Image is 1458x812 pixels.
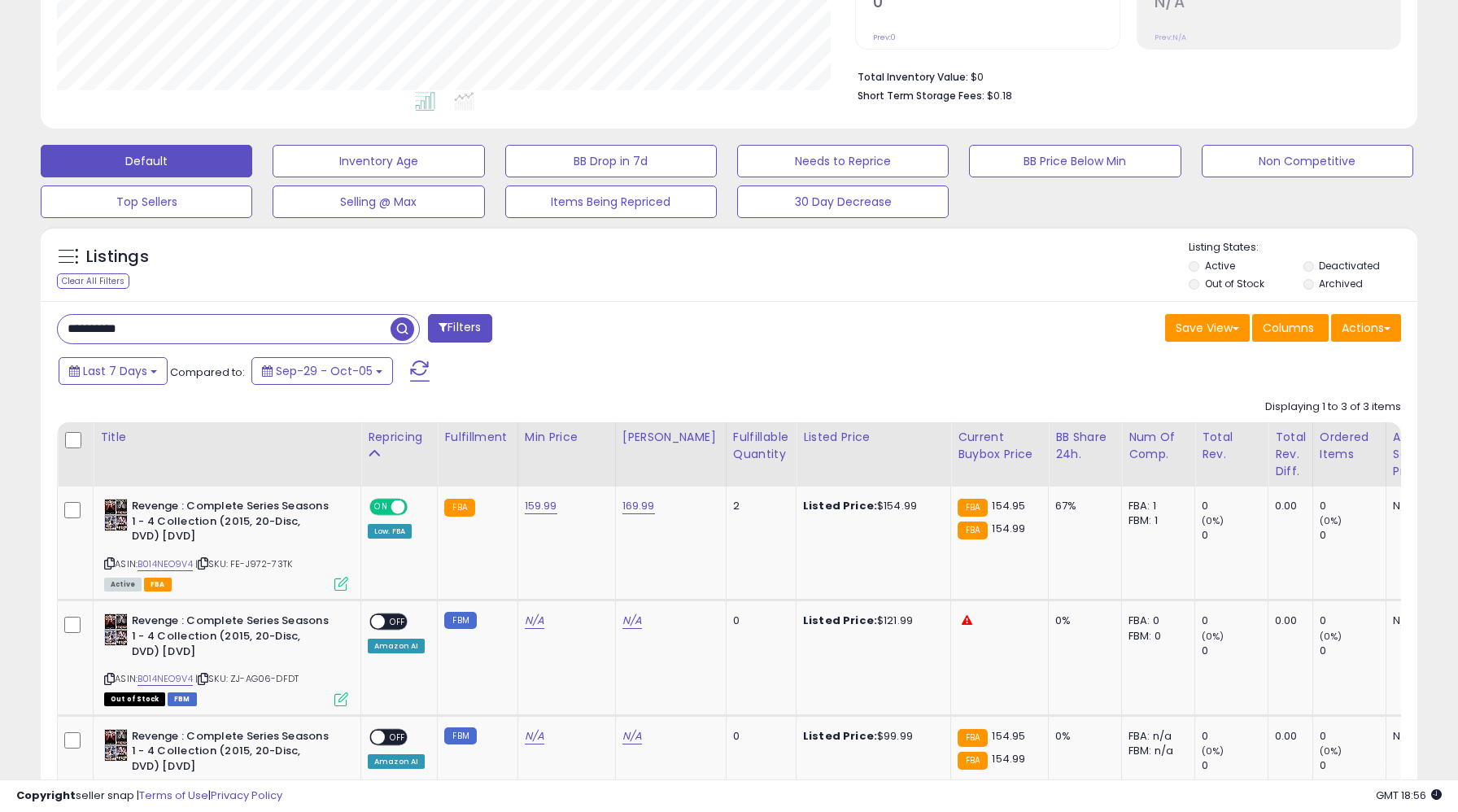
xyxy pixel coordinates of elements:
[958,499,988,517] small: FBA
[992,728,1025,744] span: 154.95
[444,612,476,629] small: FBM
[858,70,968,84] b: Total Inventory Value:
[622,498,655,514] a: 169.99
[992,751,1025,766] span: 154.99
[138,672,193,686] a: B014NEO9V4
[368,639,425,653] div: Amazon AI
[958,729,988,747] small: FBA
[16,788,282,804] div: seller snap | |
[1320,744,1342,757] small: (0%)
[385,730,411,744] span: OFF
[1055,499,1109,513] div: 67%
[1202,744,1224,757] small: (0%)
[622,613,642,629] a: N/A
[992,521,1025,536] span: 154.99
[958,429,1041,463] div: Current Buybox Price
[803,499,938,513] div: $154.99
[104,729,128,762] img: 518JVkNoOEL._SL40_.jpg
[803,728,877,744] b: Listed Price:
[622,728,642,744] a: N/A
[86,246,149,268] h5: Listings
[622,429,719,446] div: [PERSON_NAME]
[858,89,984,103] b: Short Term Storage Fees:
[737,145,949,177] button: Needs to Reprice
[1319,277,1363,290] label: Archived
[385,615,411,629] span: OFF
[211,788,282,803] a: Privacy Policy
[525,728,544,744] a: N/A
[104,499,348,589] div: ASIN:
[1393,499,1447,513] div: N/A
[1128,613,1182,628] div: FBA: 0
[1128,513,1182,528] div: FBM: 1
[41,186,252,218] button: Top Sellers
[1275,613,1300,628] div: 0.00
[132,499,330,548] b: Revenge : Complete Series Seasons 1 - 4 Collection (2015, 20-Disc, DVD) [DVD]
[873,33,896,42] small: Prev: 0
[1055,429,1115,463] div: BB Share 24h.
[992,498,1025,513] span: 154.95
[1128,499,1182,513] div: FBA: 1
[170,365,245,380] span: Compared to:
[1128,744,1182,758] div: FBM: n/a
[1275,429,1306,480] div: Total Rev. Diff.
[1393,729,1447,744] div: N/A
[405,500,431,514] span: OFF
[958,752,988,770] small: FBA
[1263,320,1314,336] span: Columns
[104,578,142,592] span: All listings currently available for purchase on Amazon
[368,754,425,769] div: Amazon AI
[1320,758,1386,773] div: 0
[969,145,1181,177] button: BB Price Below Min
[1055,613,1109,628] div: 0%
[251,357,393,385] button: Sep-29 - Oct-05
[132,613,330,663] b: Revenge : Complete Series Seasons 1 - 4 Collection (2015, 20-Disc, DVD) [DVD]
[1155,33,1186,42] small: Prev: N/A
[195,672,299,685] span: | SKU: ZJ-AG06-DFDT
[1320,499,1386,513] div: 0
[444,429,510,446] div: Fulfillment
[1205,259,1235,273] label: Active
[1202,145,1413,177] button: Non Competitive
[273,145,484,177] button: Inventory Age
[1275,499,1300,513] div: 0.00
[368,524,412,539] div: Low. FBA
[1202,499,1268,513] div: 0
[1320,729,1386,744] div: 0
[1265,399,1401,415] div: Displaying 1 to 3 of 3 items
[139,788,208,803] a: Terms of Use
[41,145,252,177] button: Default
[987,88,1012,103] span: $0.18
[83,363,147,379] span: Last 7 Days
[1393,613,1447,628] div: N/A
[525,498,557,514] a: 159.99
[1202,644,1268,658] div: 0
[368,429,430,446] div: Repricing
[195,557,292,570] span: | SKU: FE-J972-73TK
[1320,630,1342,643] small: (0%)
[1202,758,1268,773] div: 0
[958,522,988,539] small: FBA
[1055,729,1109,744] div: 0%
[1189,240,1417,255] p: Listing States:
[371,500,391,514] span: ON
[1376,788,1442,803] span: 2025-10-13 18:56 GMT
[104,613,348,704] div: ASIN:
[1331,314,1401,342] button: Actions
[104,613,128,646] img: 518JVkNoOEL._SL40_.jpg
[16,788,76,803] strong: Copyright
[1202,514,1224,527] small: (0%)
[1202,729,1268,744] div: 0
[1320,514,1342,527] small: (0%)
[803,613,938,628] div: $121.99
[803,498,877,513] b: Listed Price:
[525,429,609,446] div: Min Price
[1393,429,1452,480] div: Avg Selling Price
[733,729,784,744] div: 0
[1319,259,1380,273] label: Deactivated
[138,557,193,571] a: B014NEO9V4
[104,692,165,706] span: All listings that are currently out of stock and unavailable for purchase on Amazon
[803,429,944,446] div: Listed Price
[733,613,784,628] div: 0
[144,578,172,592] span: FBA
